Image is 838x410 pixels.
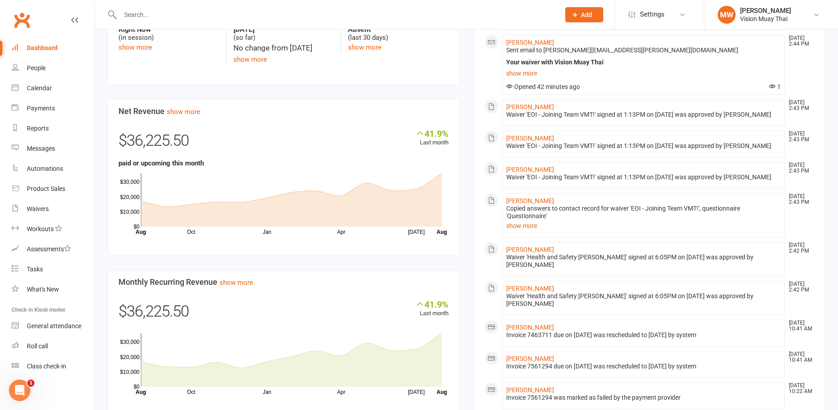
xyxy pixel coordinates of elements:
[167,108,200,116] a: show more
[506,205,781,220] div: Copied answers to contact record for waiver 'EOI - Joining Team VMT!', questionnaire 'Questionnaire'
[506,285,554,292] a: [PERSON_NAME]
[27,165,63,172] div: Automations
[784,35,814,47] time: [DATE] 2:44 PM
[506,220,781,230] a: show more
[415,299,449,318] div: Last month
[740,15,791,23] div: Vision Muay Thai
[769,83,781,90] span: 1
[12,38,94,58] a: Dashboard
[348,25,449,42] div: (last 30 days)
[27,245,71,253] div: Assessments
[12,316,94,336] a: General attendance kiosk mode
[784,242,814,254] time: [DATE] 2:42 PM
[12,58,94,78] a: People
[415,128,449,148] div: Last month
[12,336,94,356] a: Roll call
[27,225,54,232] div: Workouts
[415,299,449,309] div: 41.9%
[348,43,381,51] a: show more
[27,64,46,72] div: People
[506,83,580,90] span: Opened 42 minutes ago
[27,342,48,350] div: Roll call
[27,44,58,51] div: Dashboard
[784,131,814,143] time: [DATE] 2:43 PM
[506,355,554,362] a: [PERSON_NAME]
[119,25,220,42] div: (in session)
[640,4,664,25] span: Settings
[12,78,94,98] a: Calendar
[12,219,94,239] a: Workouts
[12,98,94,118] a: Payments
[12,118,94,139] a: Reports
[220,279,253,287] a: show more
[119,43,152,51] a: show more
[119,278,449,287] h3: Monthly Recurring Revenue
[784,281,814,293] time: [DATE] 2:42 PM
[27,145,55,152] div: Messages
[506,173,781,181] div: Waiver 'EOI - Joining Team VMT!' signed at 1:13PM on [DATE] was approved by [PERSON_NAME]
[119,107,449,116] h3: Net Revenue
[740,7,791,15] div: [PERSON_NAME]
[27,185,65,192] div: Product Sales
[581,11,592,18] span: Add
[506,363,781,370] div: Invoice 7561294 due on [DATE] was rescheduled to [DATE] by system
[506,67,781,80] a: show more
[718,6,736,24] div: MW
[506,39,554,46] a: [PERSON_NAME]
[12,239,94,259] a: Assessments
[27,286,59,293] div: What's New
[11,9,33,31] a: Clubworx
[506,324,554,331] a: [PERSON_NAME]
[506,394,781,402] div: Invoice 7561294 was marked as failed by the payment provider
[12,356,94,376] a: Class kiosk mode
[784,194,814,205] time: [DATE] 2:43 PM
[565,7,603,22] button: Add
[119,159,204,167] strong: paid or upcoming this month
[233,55,267,63] a: show more
[506,166,554,173] a: [PERSON_NAME]
[784,383,814,394] time: [DATE] 10:22 AM
[12,279,94,300] a: What's New
[506,111,781,118] div: Waiver 'EOI - Joining Team VMT!' signed at 1:13PM on [DATE] was approved by [PERSON_NAME]
[506,331,781,339] div: Invoice 7463711 due on [DATE] was rescheduled to [DATE] by system
[233,42,334,54] div: No change from [DATE]
[784,351,814,363] time: [DATE] 10:41 AM
[233,25,334,42] div: (so far)
[27,205,49,212] div: Waivers
[506,254,781,269] div: Waiver 'Health and Safety [PERSON_NAME]' signed at 6:05PM on [DATE] was approved by [PERSON_NAME]
[506,135,554,142] a: [PERSON_NAME]
[506,386,554,393] a: [PERSON_NAME]
[506,246,554,253] a: [PERSON_NAME]
[12,139,94,159] a: Messages
[506,142,781,150] div: Waiver 'EOI - Joining Team VMT!' signed at 1:13PM on [DATE] was approved by [PERSON_NAME]
[506,197,554,204] a: [PERSON_NAME]
[27,322,81,330] div: General attendance
[27,363,66,370] div: Class check-in
[12,159,94,179] a: Automations
[506,46,738,54] span: Sent email to [PERSON_NAME][EMAIL_ADDRESS][PERSON_NAME][DOMAIN_NAME]
[12,259,94,279] a: Tasks
[506,292,781,308] div: Waiver 'Health and Safety [PERSON_NAME]' signed at 6:05PM on [DATE] was approved by [PERSON_NAME]
[27,266,43,273] div: Tasks
[27,85,52,92] div: Calendar
[415,128,449,138] div: 41.9%
[118,8,554,21] input: Search...
[27,105,55,112] div: Payments
[27,125,49,132] div: Reports
[506,103,554,110] a: [PERSON_NAME]
[9,380,30,401] iframe: Intercom live chat
[506,59,781,66] div: Your waiver with Vision Muay Thai
[119,128,449,158] div: $36,225.50
[27,380,34,387] span: 1
[119,299,449,329] div: $36,225.50
[784,162,814,174] time: [DATE] 2:43 PM
[784,100,814,111] time: [DATE] 2:43 PM
[12,199,94,219] a: Waivers
[12,179,94,199] a: Product Sales
[784,320,814,332] time: [DATE] 10:41 AM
